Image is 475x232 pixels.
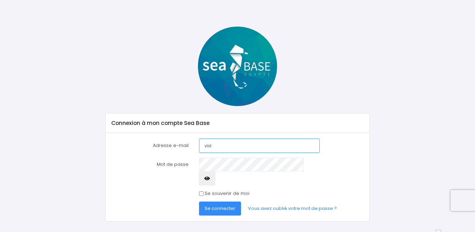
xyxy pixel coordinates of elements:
[205,190,249,197] label: Se souvenir de moi
[106,139,194,153] label: Adresse e-mail
[199,202,241,216] button: Se connecter
[242,202,342,216] a: Vous avez oublié votre mot de passe ?
[106,113,369,133] div: Connexion à mon compte Sea Base
[205,205,235,212] span: Se connecter
[106,157,194,186] label: Mot de passe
